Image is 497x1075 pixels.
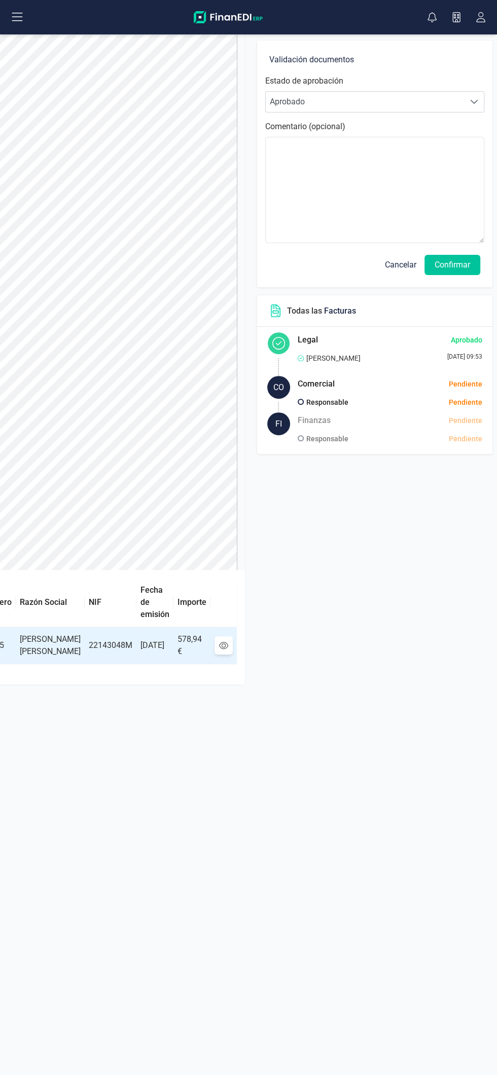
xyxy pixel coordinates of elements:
th: Razón Social [16,578,85,627]
h5: Comercial [298,376,335,392]
th: Fecha de emisión [136,578,173,627]
div: Pendiente [393,397,482,408]
span: Aprobado [266,92,465,112]
td: 22143048M [85,627,136,664]
p: Todas las [287,305,356,317]
td: 578,94 € [173,627,210,664]
p: Responsable [306,396,348,408]
div: Aprobado [451,335,482,345]
td: [PERSON_NAME] [PERSON_NAME] [16,627,85,664]
th: NIF [85,578,136,627]
h6: Validación documentos [269,53,480,67]
img: Logo Finanedi [194,11,263,23]
button: Confirmar [424,255,480,275]
label: Comentario (opcional) [265,121,345,133]
h5: Finanzas [298,412,331,429]
th: Importe [173,578,210,627]
div: FI [267,412,290,435]
div: [DATE] 09:53 [447,352,482,364]
p: [PERSON_NAME] [306,352,361,364]
h5: Legal [298,332,318,348]
div: CO [267,376,290,399]
span: Cancelar [385,259,416,271]
div: Pendiente [449,379,482,390]
div: Pendiente [393,434,482,444]
span: Facturas [324,306,356,316]
label: Estado de aprobación [265,75,343,87]
div: Pendiente [449,415,482,426]
td: [DATE] [136,627,173,664]
p: Responsable [306,433,348,445]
